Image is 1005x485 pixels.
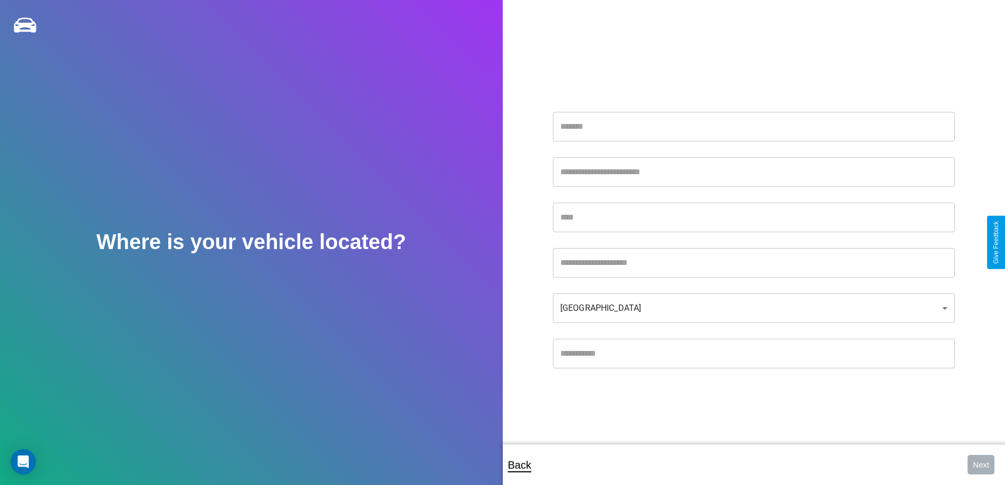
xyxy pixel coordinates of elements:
[11,449,36,474] div: Open Intercom Messenger
[553,293,955,323] div: [GEOGRAPHIC_DATA]
[968,455,994,474] button: Next
[508,455,531,474] p: Back
[992,221,1000,264] div: Give Feedback
[97,230,406,254] h2: Where is your vehicle located?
